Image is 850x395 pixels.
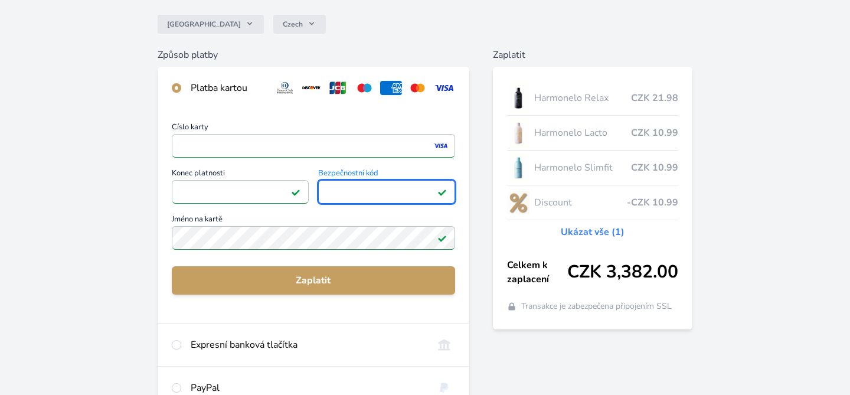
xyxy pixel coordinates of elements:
button: Czech [273,15,326,34]
img: Platné pole [291,187,300,197]
span: CZK 10.99 [631,161,678,175]
img: mc.svg [407,81,429,95]
span: Číslo karty [172,123,455,134]
span: CZK 21.98 [631,91,678,105]
span: Harmonelo Lacto [534,126,632,140]
iframe: To enrich screen reader interactions, please activate Accessibility in Grammarly extension settings [177,184,303,200]
span: -CZK 10.99 [627,195,678,210]
div: Expresní banková tlačítka [191,338,424,352]
img: onlineBanking_CZ.svg [433,338,455,352]
span: CZK 10.99 [631,126,678,140]
span: Czech [283,19,303,29]
span: [GEOGRAPHIC_DATA] [167,19,241,29]
img: visa.svg [433,81,455,95]
img: discover.svg [300,81,322,95]
iframe: To enrich screen reader interactions, please activate Accessibility in Grammarly extension settings [323,184,450,200]
span: Bezpečnostní kód [318,169,455,180]
div: Platba kartou [191,81,265,95]
img: amex.svg [380,81,402,95]
button: Zaplatit [172,266,455,295]
span: Transakce je zabezpečena připojením SSL [521,301,672,312]
img: CLEAN_RELAX_se_stinem_x-lo.jpg [507,83,529,113]
img: diners.svg [274,81,296,95]
iframe: To enrich screen reader interactions, please activate Accessibility in Grammarly extension settings [177,138,450,154]
span: Konec platnosti [172,169,309,180]
button: [GEOGRAPHIC_DATA] [158,15,264,34]
h6: Způsob platby [158,48,469,62]
img: Platné pole [437,233,447,243]
span: Harmonelo Slimfit [534,161,632,175]
input: Jméno na kartěPlatné pole [172,226,455,250]
img: discount-lo.png [507,188,529,217]
span: Jméno na kartě [172,216,455,226]
span: Discount [534,195,627,210]
img: Platné pole [437,187,447,197]
img: visa [433,141,449,151]
div: PayPal [191,381,424,395]
img: CLEAN_LACTO_se_stinem_x-hi-lo.jpg [507,118,529,148]
img: jcb.svg [327,81,349,95]
img: SLIMFIT_se_stinem_x-lo.jpg [507,153,529,182]
span: Harmonelo Relax [534,91,632,105]
img: paypal.svg [433,381,455,395]
a: Ukázat vše (1) [561,225,625,239]
span: Celkem k zaplacení [507,258,568,286]
h6: Zaplatit [493,48,693,62]
span: Zaplatit [181,273,446,288]
span: CZK 3,382.00 [567,262,678,283]
img: maestro.svg [354,81,375,95]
